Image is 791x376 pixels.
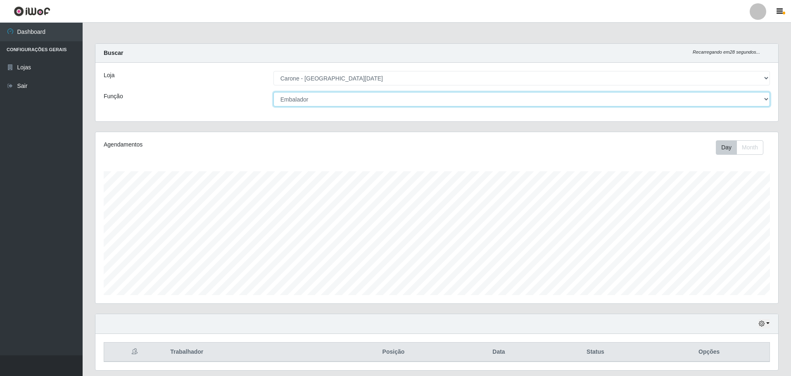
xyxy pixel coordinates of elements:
[736,140,763,155] button: Month
[331,343,455,362] th: Posição
[716,140,737,155] button: Day
[104,140,374,149] div: Agendamentos
[456,343,542,362] th: Data
[104,92,123,101] label: Função
[542,343,648,362] th: Status
[165,343,331,362] th: Trabalhador
[648,343,770,362] th: Opções
[104,50,123,56] strong: Buscar
[14,6,50,17] img: CoreUI Logo
[104,71,114,80] label: Loja
[716,140,770,155] div: Toolbar with button groups
[716,140,763,155] div: First group
[693,50,760,54] i: Recarregando em 28 segundos...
